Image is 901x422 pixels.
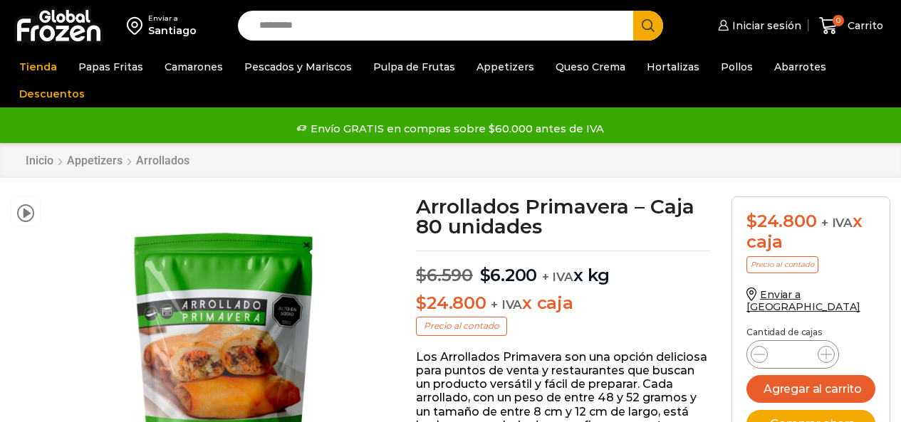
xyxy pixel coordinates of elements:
button: Agregar al carrito [746,375,875,403]
a: Appetizers [469,53,541,80]
a: Camarones [157,53,230,80]
span: + IVA [821,216,853,230]
a: 0 Carrito [816,9,887,43]
a: Tienda [12,53,64,80]
bdi: 6.200 [480,265,538,285]
p: x caja [416,293,710,314]
span: 0 [833,15,844,26]
a: Pescados y Mariscos [237,53,359,80]
input: Product quantity [779,344,806,364]
p: x kg [416,250,710,286]
div: x caja [746,211,875,253]
span: + IVA [491,297,522,312]
a: Appetizers [66,154,123,167]
a: Pulpa de Frutas [366,53,462,80]
a: Iniciar sesión [714,11,801,40]
h1: Arrollados Primavera – Caja 80 unidades [416,196,710,236]
div: Enviar a [148,14,197,23]
p: Precio al contado [416,317,507,335]
nav: Breadcrumb [25,154,190,167]
span: Carrito [844,19,883,33]
bdi: 24.800 [416,292,486,313]
span: Iniciar sesión [729,19,801,33]
p: Cantidad de cajas [746,327,875,337]
a: Arrollados [135,154,190,167]
p: Precio al contado [746,256,818,273]
bdi: 24.800 [746,211,816,231]
a: Enviar a [GEOGRAPHIC_DATA] [746,288,860,313]
span: $ [746,211,757,231]
a: Abarrotes [767,53,833,80]
img: address-field-icon.svg [127,14,148,38]
a: Inicio [25,154,54,167]
a: Hortalizas [640,53,707,80]
span: $ [416,265,427,285]
a: Papas Fritas [71,53,150,80]
div: Santiago [148,23,197,38]
button: Search button [633,11,663,41]
span: + IVA [542,270,573,284]
span: $ [480,265,491,285]
a: Queso Crema [548,53,632,80]
a: Pollos [714,53,760,80]
bdi: 6.590 [416,265,473,285]
span: $ [416,292,427,313]
a: Descuentos [12,80,92,107]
